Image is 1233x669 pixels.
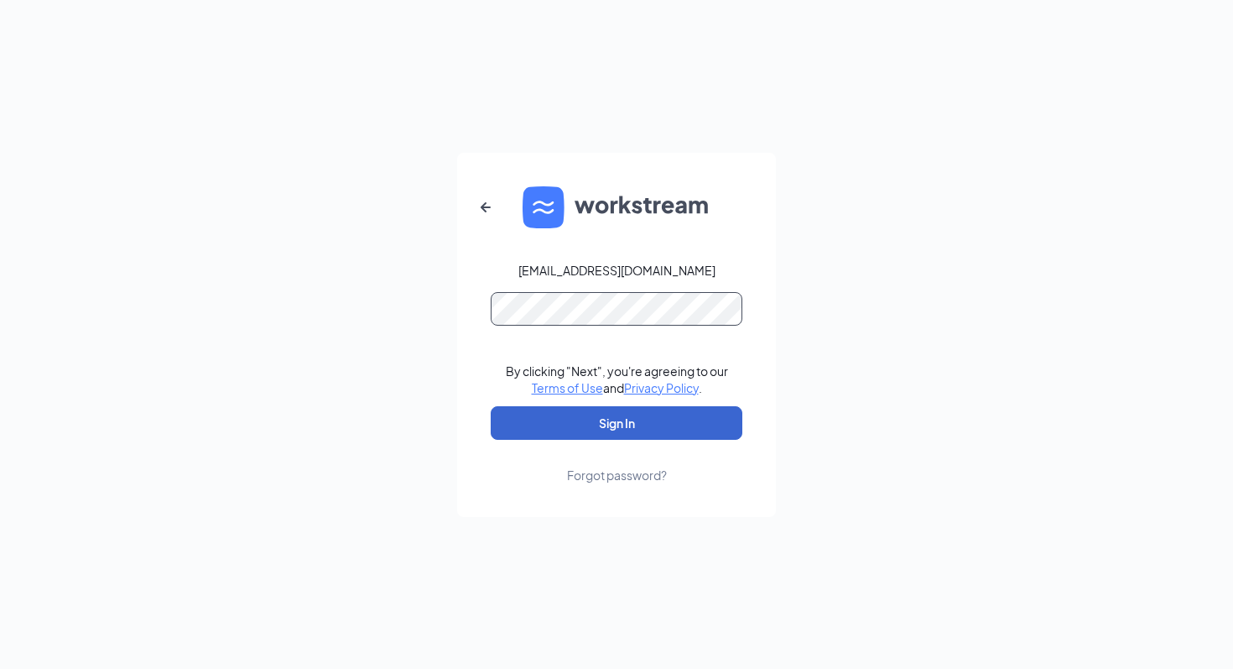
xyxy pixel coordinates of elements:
div: By clicking "Next", you're agreeing to our and . [506,363,728,396]
a: Terms of Use [532,380,603,395]
svg: ArrowLeftNew [476,197,496,217]
a: Privacy Policy [624,380,699,395]
a: Forgot password? [567,440,667,483]
button: ArrowLeftNew [466,187,506,227]
button: Sign In [491,406,742,440]
div: [EMAIL_ADDRESS][DOMAIN_NAME] [518,262,715,279]
img: WS logo and Workstream text [523,186,710,228]
div: Forgot password? [567,467,667,483]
